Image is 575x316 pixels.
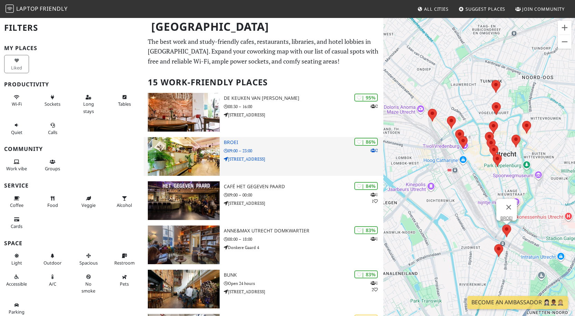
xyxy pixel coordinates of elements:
[4,17,140,38] h2: Filters
[6,4,14,13] img: LaptopFriendly
[76,250,101,268] button: Spacious
[354,94,378,102] div: | 95%
[45,101,60,107] span: Power sockets
[11,129,22,135] span: Quiet
[4,193,29,211] button: Coffee
[4,156,29,174] button: Work vibe
[114,260,135,266] span: Restroom
[144,181,383,220] a: Café Het Gegeven Paard | 84% 11 Café Het Gegeven Paard 09:00 – 00:00 [STREET_ADDRESS]
[371,236,378,242] p: 1
[466,6,506,12] span: Suggest Places
[224,95,384,101] h3: De keuken van [PERSON_NAME]
[47,202,58,208] span: Food
[9,309,25,315] span: Parking
[558,35,572,49] button: Verkleinern
[4,250,29,268] button: Light
[224,156,384,162] p: [STREET_ADDRESS]
[500,199,517,216] button: Schließen
[4,45,140,51] h3: My Places
[11,223,22,229] span: Credit cards
[148,37,379,66] p: The best work and study-friendly cafes, restaurants, libraries, and hotel lobbies in [GEOGRAPHIC_...
[224,103,384,110] p: 08:30 – 16:00
[456,3,508,15] a: Suggest Places
[224,244,384,251] p: Donkere Gaard 4
[144,226,383,264] a: Anne&Max Utrecht Domkwartier | 83% 1 Anne&Max Utrecht Domkwartier 08:00 – 18:00 Donkere Gaard 4
[83,101,94,114] span: Long stays
[424,6,449,12] span: All Cities
[12,101,22,107] span: Stable Wi-Fi
[44,260,61,266] span: Outdoor area
[117,202,132,208] span: Alcohol
[148,72,379,93] h2: 15 Work-Friendly Places
[79,260,98,266] span: Spacious
[112,250,137,268] button: Restroom
[6,281,27,287] span: Accessible
[144,137,383,176] a: BROEI | 86% 2 BROEI 09:00 – 23:00 [STREET_ADDRESS]
[224,140,384,145] h3: BROEI
[40,250,65,268] button: Outdoor
[224,280,384,287] p: Open 24 hours
[148,93,219,132] img: De keuken van Thijs
[371,280,378,293] p: 1 2
[144,270,383,308] a: BUNK | 83% 12 BUNK Open 24 hours [STREET_ADDRESS]
[4,240,140,247] h3: Space
[354,182,378,190] div: | 84%
[146,17,382,36] h1: [GEOGRAPHIC_DATA]
[40,193,65,211] button: Food
[224,192,384,198] p: 09:00 – 00:00
[148,137,219,176] img: BROEI
[467,296,568,309] a: Become an Ambassador 🤵🏻‍♀️🤵🏾‍♂️🤵🏼‍♀️
[354,270,378,278] div: | 83%
[4,214,29,232] button: Cards
[112,271,137,289] button: Pets
[224,147,384,154] p: 09:00 – 23:00
[40,119,65,138] button: Calls
[558,21,572,35] button: Vergrößern
[45,165,60,172] span: Group tables
[6,165,27,172] span: People working
[224,200,384,207] p: [STREET_ADDRESS]
[40,271,65,289] button: A/C
[414,3,451,15] a: All Cities
[40,5,67,12] span: Friendly
[522,6,565,12] span: Join Community
[49,281,56,287] span: Air conditioned
[224,236,384,242] p: 08:00 – 18:00
[4,271,29,289] button: Accessible
[371,147,378,154] p: 2
[224,112,384,118] p: [STREET_ADDRESS]
[148,270,219,308] img: BUNK
[224,228,384,234] h3: Anne&Max Utrecht Domkwartier
[224,272,384,278] h3: BUNK
[40,92,65,110] button: Sockets
[224,288,384,295] p: [STREET_ADDRESS]
[371,103,378,109] p: 2
[144,93,383,132] a: De keuken van Thijs | 95% 2 De keuken van [PERSON_NAME] 08:30 – 16:00 [STREET_ADDRESS]
[500,216,512,221] a: BROEI
[10,202,23,208] span: Coffee
[76,92,101,117] button: Long stays
[224,184,384,190] h3: Café Het Gegeven Paard
[371,191,378,204] p: 1 1
[4,92,29,110] button: Wi-Fi
[112,92,137,110] button: Tables
[4,119,29,138] button: Quiet
[16,5,39,12] span: Laptop
[40,156,65,174] button: Groups
[120,281,129,287] span: Pet friendly
[118,101,131,107] span: Work-friendly tables
[354,226,378,234] div: | 83%
[6,3,68,15] a: LaptopFriendly LaptopFriendly
[11,260,22,266] span: Natural light
[112,193,137,211] button: Alcohol
[82,202,96,208] span: Veggie
[4,81,140,88] h3: Productivity
[48,129,57,135] span: Video/audio calls
[76,271,101,296] button: No smoke
[82,281,95,294] span: Smoke free
[148,181,219,220] img: Café Het Gegeven Paard
[512,3,567,15] a: Join Community
[4,182,140,189] h3: Service
[76,193,101,211] button: Veggie
[148,226,219,264] img: Anne&Max Utrecht Domkwartier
